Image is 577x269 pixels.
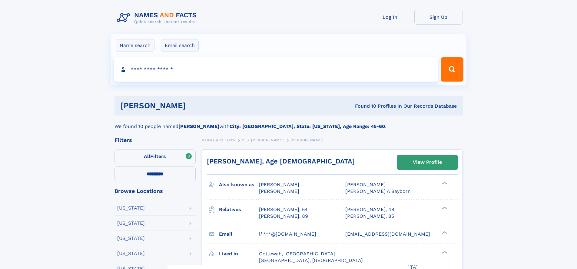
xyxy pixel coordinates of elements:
[114,57,438,82] input: search input
[219,204,259,215] h3: Relatives
[366,10,414,25] a: Log In
[219,229,259,239] h3: Email
[440,250,448,254] div: ❯
[259,257,363,263] span: [GEOGRAPHIC_DATA], [GEOGRAPHIC_DATA]
[144,153,150,159] span: All
[219,249,259,259] h3: Lived in
[345,206,394,213] a: [PERSON_NAME], 48
[414,10,463,25] a: Sign Up
[259,188,299,194] span: [PERSON_NAME]
[219,180,259,190] h3: Also known as
[117,236,145,241] div: [US_STATE]
[345,182,386,187] span: [PERSON_NAME]
[251,138,284,142] span: [PERSON_NAME]
[114,188,196,194] div: Browse Locations
[270,103,457,109] div: Found 10 Profiles In Our Records Database
[114,116,463,130] div: We found 10 people named with .
[207,157,355,165] a: [PERSON_NAME], Age [DEMOGRAPHIC_DATA]
[259,182,299,187] span: [PERSON_NAME]
[290,138,323,142] span: [PERSON_NAME]
[114,10,202,26] img: Logo Names and Facts
[116,39,154,52] label: Name search
[161,39,199,52] label: Email search
[230,123,385,129] b: City: [GEOGRAPHIC_DATA], State: [US_STATE], Age Range: 45-60
[117,251,145,256] div: [US_STATE]
[345,213,394,220] a: [PERSON_NAME], 85
[114,150,196,164] label: Filters
[202,136,235,144] a: Names and Facts
[259,213,308,220] a: [PERSON_NAME], 89
[251,136,284,144] a: [PERSON_NAME]
[441,57,463,82] button: Search Button
[440,181,448,185] div: ❯
[259,206,308,213] a: [PERSON_NAME], 54
[440,206,448,210] div: ❯
[345,188,411,194] span: [PERSON_NAME] A Bayborn
[440,230,448,234] div: ❯
[397,155,457,170] a: View Profile
[345,231,430,237] span: [EMAIL_ADDRESS][DOMAIN_NAME]
[117,206,145,210] div: [US_STATE]
[121,102,270,109] h1: [PERSON_NAME]
[242,136,244,144] a: C
[259,251,335,257] span: Ooltewah, [GEOGRAPHIC_DATA]
[114,137,196,143] div: Filters
[242,138,244,142] span: C
[178,123,219,129] b: [PERSON_NAME]
[413,155,442,169] div: View Profile
[117,221,145,226] div: [US_STATE]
